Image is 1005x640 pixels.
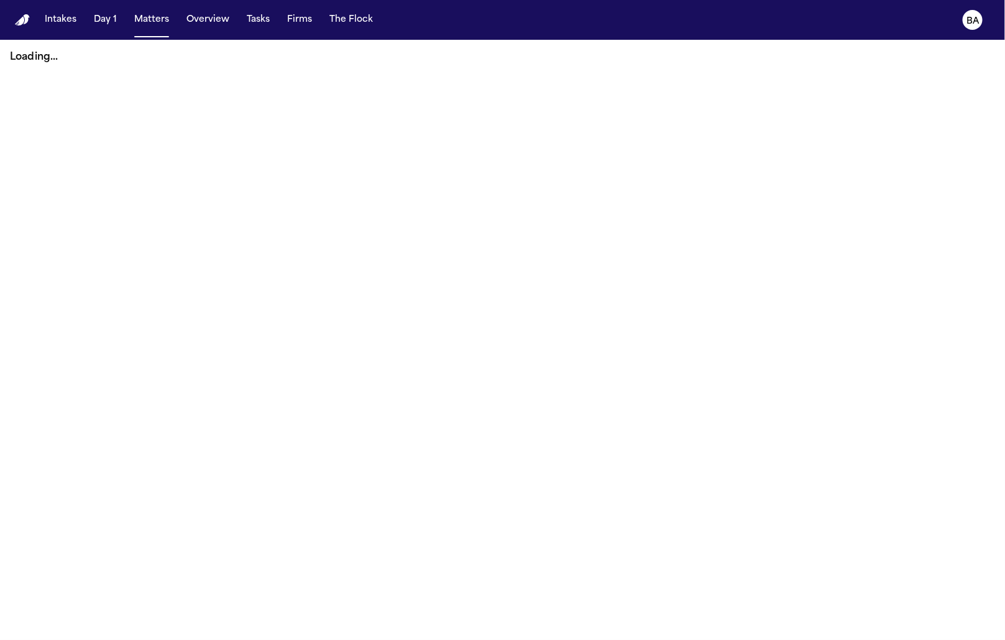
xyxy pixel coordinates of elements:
button: Overview [181,9,234,31]
button: The Flock [324,9,378,31]
button: Firms [282,9,317,31]
button: Tasks [242,9,275,31]
button: Day 1 [89,9,122,31]
img: Finch Logo [15,14,30,26]
p: Loading... [10,50,995,65]
button: Intakes [40,9,81,31]
a: Home [15,14,30,26]
button: Matters [129,9,174,31]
